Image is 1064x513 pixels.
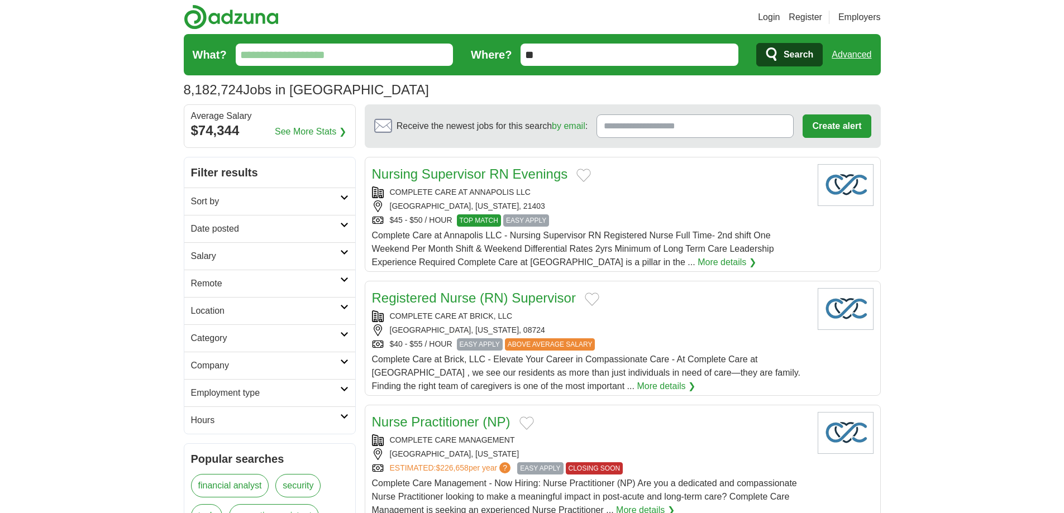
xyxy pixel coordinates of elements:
[191,359,340,372] h2: Company
[191,386,340,400] h2: Employment type
[499,462,510,473] span: ?
[372,200,809,212] div: [GEOGRAPHIC_DATA], [US_STATE], 21403
[191,414,340,427] h2: Hours
[184,157,355,188] h2: Filter results
[552,121,585,131] a: by email
[519,416,534,430] button: Add to favorite jobs
[756,43,823,66] button: Search
[818,288,874,330] img: Company logo
[191,474,269,497] a: financial analyst
[372,448,809,460] div: [GEOGRAPHIC_DATA], [US_STATE]
[191,222,340,236] h2: Date posted
[457,214,501,227] span: TOP MATCH
[566,462,623,474] span: CLOSING SOON
[184,82,429,97] h1: Jobs in [GEOGRAPHIC_DATA]
[184,4,279,30] img: Adzuna logo
[758,11,780,24] a: Login
[184,297,355,324] a: Location
[184,324,355,352] a: Category
[184,406,355,434] a: Hours
[576,169,591,182] button: Add to favorite jobs
[585,293,599,306] button: Add to favorite jobs
[191,112,349,121] div: Average Salary
[191,195,340,208] h2: Sort by
[832,44,871,66] a: Advanced
[191,450,349,467] h2: Popular searches
[191,121,349,141] div: $74,344
[372,338,809,351] div: $40 - $55 / HOUR
[191,304,340,318] h2: Location
[184,379,355,406] a: Employment type
[784,44,813,66] span: Search
[505,338,595,351] span: ABOVE AVERAGE SALARY
[436,463,468,472] span: $226,658
[372,214,809,227] div: $45 - $50 / HOUR
[191,250,340,263] h2: Salary
[191,277,340,290] h2: Remote
[275,474,321,497] a: security
[390,462,513,474] a: ESTIMATED:$226,658per year?
[372,166,568,181] a: Nursing Supervisor RN Evenings
[818,412,874,454] img: Company logo
[838,11,881,24] a: Employers
[803,114,871,138] button: Create alert
[184,80,244,100] span: 8,182,724
[789,11,822,24] a: Register
[517,462,563,474] span: EASY APPLY
[184,215,355,242] a: Date posted
[457,338,503,351] span: EASY APPLY
[372,324,809,336] div: [GEOGRAPHIC_DATA], [US_STATE], 08724
[397,119,588,133] span: Receive the newest jobs for this search :
[372,434,809,446] div: COMPLETE CARE MANAGEMENT
[184,188,355,215] a: Sort by
[184,352,355,379] a: Company
[191,332,340,345] h2: Category
[275,125,346,138] a: See More Stats ❯
[503,214,549,227] span: EASY APPLY
[637,380,695,393] a: More details ❯
[372,354,800,391] span: Complete Care at Brick, LLC - Elevate Your Career in Compassionate Care - At Complete Care at [GE...
[184,270,355,297] a: Remote
[372,414,510,429] a: Nurse Practitioner (NP)
[184,242,355,270] a: Salary
[372,231,774,267] span: Complete Care at Annapolis LLC - Nursing Supervisor RN Registered Nurse Full Time- 2nd shift One ...
[698,256,756,269] a: More details ❯
[818,164,874,206] img: Company logo
[372,310,809,322] div: COMPLETE CARE AT BRICK, LLC
[193,46,227,63] label: What?
[372,290,576,305] a: Registered Nurse (RN) Supervisor
[372,186,809,198] div: COMPLETE CARE AT ANNAPOLIS LLC
[471,46,512,63] label: Where?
